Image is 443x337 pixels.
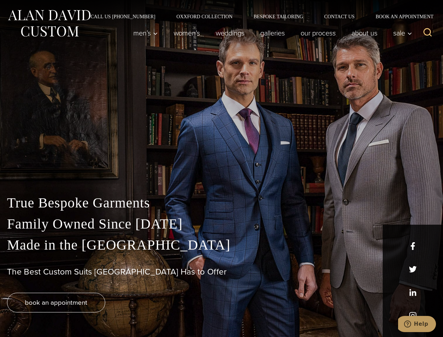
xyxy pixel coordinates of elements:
a: book an appointment [7,293,105,312]
nav: Secondary Navigation [80,14,436,19]
nav: Primary Navigation [126,26,416,40]
span: book an appointment [25,297,87,308]
a: Women’s [166,26,208,40]
img: Alan David Custom [7,8,91,39]
a: Contact Us [314,14,365,19]
a: Call Us [PHONE_NUMBER] [80,14,166,19]
button: Sale sub menu toggle [385,26,416,40]
p: True Bespoke Garments Family Owned Since [DATE] Made in the [GEOGRAPHIC_DATA] [7,192,436,256]
a: Book an Appointment [365,14,436,19]
a: Bespoke Tailoring [243,14,314,19]
a: About Us [344,26,385,40]
iframe: Opens a widget where you can chat to one of our agents [398,316,436,333]
button: Men’s sub menu toggle [126,26,166,40]
a: weddings [208,26,253,40]
h1: The Best Custom Suits [GEOGRAPHIC_DATA] Has to Offer [7,267,436,277]
button: View Search Form [419,25,436,41]
a: Galleries [253,26,293,40]
a: Oxxford Collection [166,14,243,19]
a: Our Process [293,26,344,40]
